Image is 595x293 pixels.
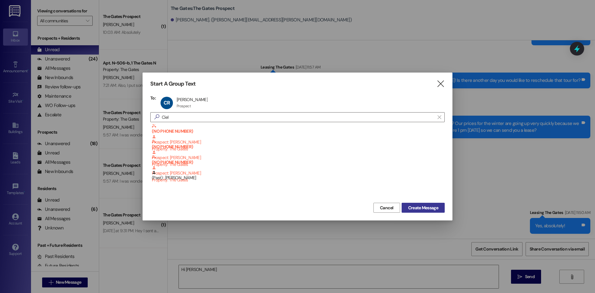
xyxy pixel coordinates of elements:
button: Clear text [434,113,444,122]
span: Create Message [408,205,438,211]
div: [PERSON_NAME] [177,97,208,102]
i:  [438,115,441,120]
h3: To: [150,95,156,101]
div: (NO PHONE NUMBER) Prospect: [PERSON_NAME]Property: The Gates [150,155,445,170]
span: CR [164,100,170,106]
div: Prospect: [PERSON_NAME] [152,155,445,183]
span: Cancel [380,205,394,211]
div: (NO PHONE NUMBER) Prospect: [PERSON_NAME]Property: The Gates [150,139,445,155]
h3: Start A Group Text [150,80,196,87]
b: (NO PHONE NUMBER) [152,124,445,134]
button: Create Message [402,203,445,213]
div: (NO PHONE NUMBER) Prospect: [PERSON_NAME]Property: The Gates [150,124,445,139]
input: Search for any contact or apartment [162,113,434,122]
div: Prospect: [PERSON_NAME] [152,139,445,168]
div: (Past) : [PERSON_NAME] [152,170,445,181]
i:  [436,81,445,87]
i:  [152,114,162,120]
div: Prospect [177,104,191,109]
b: (NO PHONE NUMBER) [152,155,445,165]
div: (Past) : [PERSON_NAME] [150,170,445,186]
b: (NO PHONE NUMBER) [152,139,445,149]
button: Cancel [373,203,400,213]
div: Prospect: [PERSON_NAME] [152,124,445,152]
